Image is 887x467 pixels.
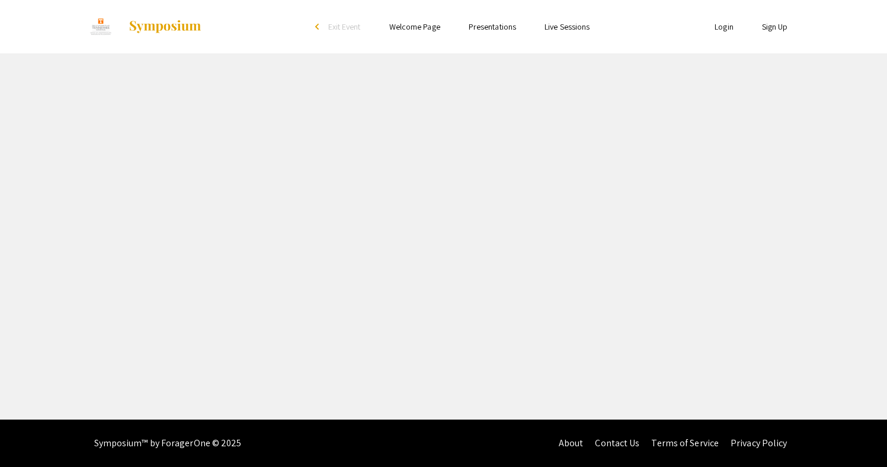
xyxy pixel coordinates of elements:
[595,437,639,449] a: Contact Us
[715,21,734,32] a: Login
[651,437,719,449] a: Terms of Service
[559,437,584,449] a: About
[469,21,516,32] a: Presentations
[545,21,590,32] a: Live Sessions
[389,21,440,32] a: Welcome Page
[9,414,50,458] iframe: Chat
[94,420,242,467] div: Symposium™ by ForagerOne © 2025
[128,20,202,34] img: Symposium by ForagerOne
[315,23,322,30] div: arrow_back_ios
[85,12,202,41] a: EUReCA 2024
[328,21,361,32] span: Exit Event
[762,21,788,32] a: Sign Up
[731,437,787,449] a: Privacy Policy
[85,12,116,41] img: EUReCA 2024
